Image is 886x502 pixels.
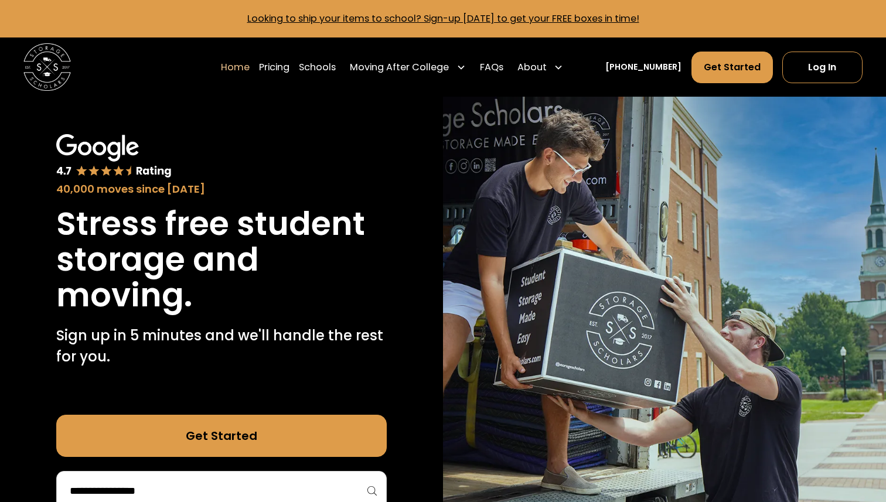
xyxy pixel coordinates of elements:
[56,134,172,178] img: Google 4.7 star rating
[517,60,547,74] div: About
[23,43,71,91] img: Storage Scholars main logo
[56,415,387,457] a: Get Started
[56,181,387,197] div: 40,000 moves since [DATE]
[221,51,250,84] a: Home
[56,325,387,367] p: Sign up in 5 minutes and we'll handle the rest for you.
[782,52,863,83] a: Log In
[513,51,568,84] div: About
[56,206,387,313] h1: Stress free student storage and moving.
[480,51,503,84] a: FAQs
[345,51,470,84] div: Moving After College
[259,51,289,84] a: Pricing
[605,61,681,73] a: [PHONE_NUMBER]
[247,12,639,25] a: Looking to ship your items to school? Sign-up [DATE] to get your FREE boxes in time!
[350,60,449,74] div: Moving After College
[299,51,336,84] a: Schools
[691,52,773,83] a: Get Started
